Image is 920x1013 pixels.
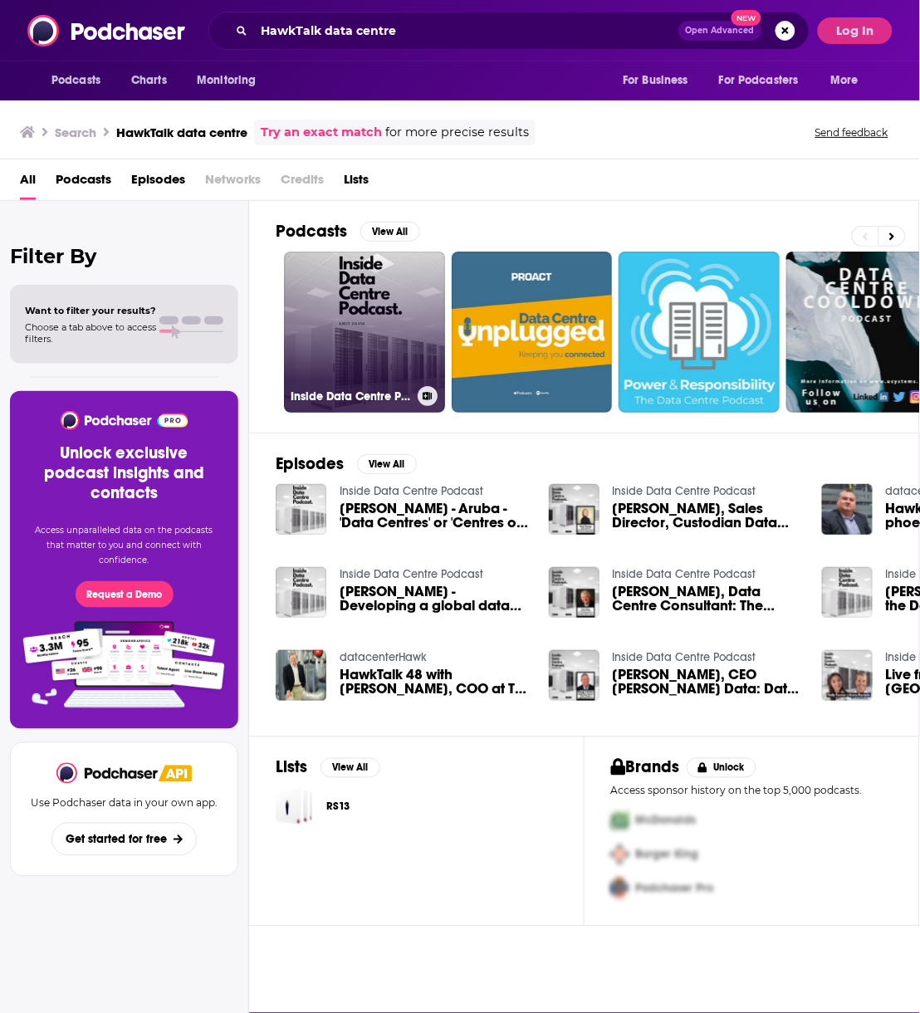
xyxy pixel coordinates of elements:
a: Nigel Clarkson - Developing a global data centre platform - Stratus Data Centres [340,585,529,613]
h2: Brands [611,757,680,778]
img: Amy Young, Sales Director, Custodian Data Centres: Data Centres & Diversity [549,484,599,535]
span: Monitoring [197,69,256,92]
h2: Filter By [10,244,238,268]
span: McDonalds [636,814,697,828]
a: Inside Data Centre Podcast [613,567,756,581]
p: Access sponsor history on the top 5,000 podcasts. [611,785,893,797]
button: Send feedback [810,125,893,139]
span: [PERSON_NAME], Sales Director, Custodian Data Centres: Data Centres & Diversity [613,502,802,530]
span: Podchaser Pro [636,882,714,896]
button: View All [360,222,420,242]
img: Third Pro Logo [604,872,636,906]
button: Unlock [687,758,757,778]
span: [PERSON_NAME] - Aruba - 'Data Centres' or 'Centres of Data'? [340,502,529,530]
button: open menu [185,65,277,96]
button: open menu [708,65,823,96]
span: Podcasts [51,69,100,92]
button: Request a Demo [76,581,174,608]
a: Simon Wilson - Aruba - 'Data Centres' or 'Centres of Data'? [340,502,529,530]
span: Open Advanced [686,27,755,35]
a: Try an exact match [261,123,382,142]
a: PodcastsView All [276,221,420,242]
button: Open AdvancedNew [678,21,762,41]
a: Charts [120,65,177,96]
a: Inside Data Centre Podcast [340,484,483,498]
p: Access unparalleled data on the podcasts that matter to you and connect with confidence. [30,523,218,568]
img: Ed Galvin - Providing the Data in Data Centres [822,567,873,618]
a: RS13 [326,798,350,816]
span: New [732,10,761,26]
span: Choose a tab above to access filters. [25,321,156,345]
a: datacenterHawk [340,650,427,664]
h2: Lists [276,757,307,778]
span: Want to filter your results? [25,305,156,316]
p: Use Podchaser data in your own app. [31,797,218,810]
span: [PERSON_NAME], Data Centre Consultant: The changing face of the data centre sector [613,585,802,613]
a: Amy Young, Sales Director, Custodian Data Centres: Data Centres & Diversity [613,502,802,530]
span: Burger King [636,848,699,862]
img: First Pro Logo [604,804,636,838]
button: View All [321,758,380,778]
input: Search podcasts, credits, & more... [254,17,678,44]
img: Tony Day, Data Centre Consultant: The changing face of the data centre sector [549,567,599,618]
img: Podchaser - Follow, Share and Rate Podcasts [56,763,159,784]
h3: HawkTalk data centre [116,125,247,140]
button: Log In [818,17,893,44]
h3: Unlock exclusive podcast insights and contacts [30,443,218,503]
span: More [831,69,859,92]
img: Podchaser - Follow, Share and Rate Podcasts [27,15,187,46]
img: Nigel Clarkson - Developing a global data centre platform - Stratus Data Centres [276,567,326,618]
a: Tony Day, Data Centre Consultant: The changing face of the data centre sector [613,585,802,613]
img: Live from Datacloud Cannes: Bridging the Data Centre Skills Gap [822,650,873,701]
img: Doug Loewe, CEO Kao Data: Data Centres engineered for AI [549,650,599,701]
a: All [20,166,36,200]
span: HawkTalk 48 with [PERSON_NAME], COO at T5 Data Centers [340,668,529,696]
a: Inside Data Centre Podcast [613,650,756,664]
a: Inside Data Centre Podcast [284,252,445,413]
button: open menu [40,65,122,96]
span: Credits [281,166,324,200]
a: RS13 [276,788,313,825]
a: HawkTalk 48 with Aaron Wangenheim, COO at T5 Data Centers [340,668,529,696]
a: Lists [344,166,369,200]
img: Podchaser - Follow, Share and Rate Podcasts [59,411,189,430]
h3: Inside Data Centre Podcast [291,389,411,404]
a: Episodes [131,166,185,200]
span: Get started for free [66,833,167,847]
img: HawkTalk35 with phoenixNAP's President, Ian McClarty. Phoenix, cloud, & data center user maturity [822,484,873,535]
h2: Episodes [276,453,344,474]
img: HawkTalk 48 with Aaron Wangenheim, COO at T5 Data Centers [276,650,326,701]
span: For Business [623,69,688,92]
h2: Podcasts [276,221,347,242]
button: View All [357,454,417,474]
img: Podchaser API banner [159,766,192,782]
span: [PERSON_NAME], CEO [PERSON_NAME] Data: Data Centres engineered for AI [613,668,802,696]
img: Simon Wilson - Aruba - 'Data Centres' or 'Centres of Data'? [276,484,326,535]
a: Doug Loewe, CEO Kao Data: Data Centres engineered for AI [613,668,802,696]
img: Second Pro Logo [604,838,636,872]
a: Podcasts [56,166,111,200]
div: Search podcasts, credits, & more... [208,12,810,50]
button: Get started for free [51,823,197,856]
button: open menu [820,65,880,96]
a: Inside Data Centre Podcast [613,484,756,498]
span: For Podcasters [719,69,799,92]
a: ListsView All [276,757,380,778]
span: Charts [131,69,167,92]
img: Pro Features [17,621,231,709]
span: for more precise results [385,123,529,142]
span: Networks [205,166,261,200]
a: Inside Data Centre Podcast [340,567,483,581]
